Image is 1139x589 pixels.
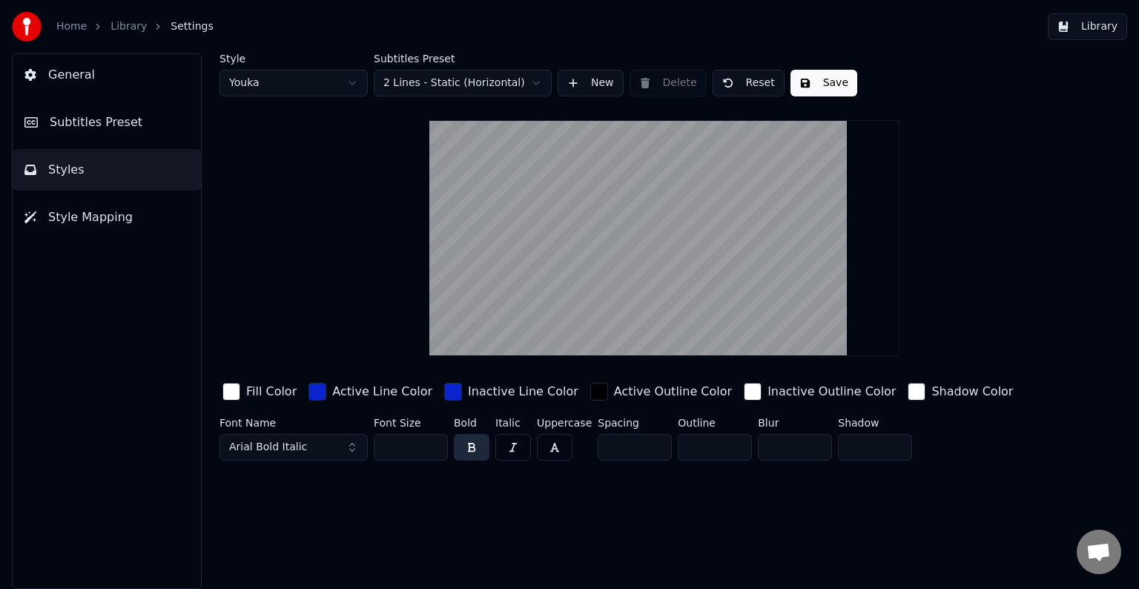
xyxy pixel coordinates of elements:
[558,70,624,96] button: New
[678,418,752,428] label: Outline
[306,380,435,404] button: Active Line Color
[48,161,85,179] span: Styles
[13,102,201,143] button: Subtitles Preset
[219,418,368,428] label: Font Name
[13,197,201,238] button: Style Mapping
[110,19,147,34] a: Library
[495,418,531,428] label: Italic
[537,418,592,428] label: Uppercase
[454,418,489,428] label: Bold
[56,19,214,34] nav: breadcrumb
[332,383,432,401] div: Active Line Color
[374,53,552,64] label: Subtitles Preset
[468,383,578,401] div: Inactive Line Color
[790,70,857,96] button: Save
[48,66,95,84] span: General
[48,208,133,226] span: Style Mapping
[13,149,201,191] button: Styles
[374,418,448,428] label: Font Size
[1048,13,1127,40] button: Library
[441,380,581,404] button: Inactive Line Color
[931,383,1013,401] div: Shadow Color
[758,418,832,428] label: Blur
[614,383,732,401] div: Active Outline Color
[905,380,1016,404] button: Shadow Color
[12,12,42,42] img: youka
[246,383,297,401] div: Fill Color
[1077,530,1121,574] div: Obrolan terbuka
[13,54,201,96] button: General
[229,440,307,455] span: Arial Bold Italic
[587,380,735,404] button: Active Outline Color
[219,53,368,64] label: Style
[598,418,672,428] label: Spacing
[171,19,213,34] span: Settings
[713,70,785,96] button: Reset
[50,113,142,131] span: Subtitles Preset
[219,380,300,404] button: Fill Color
[741,380,899,404] button: Inactive Outline Color
[767,383,896,401] div: Inactive Outline Color
[838,418,912,428] label: Shadow
[56,19,87,34] a: Home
